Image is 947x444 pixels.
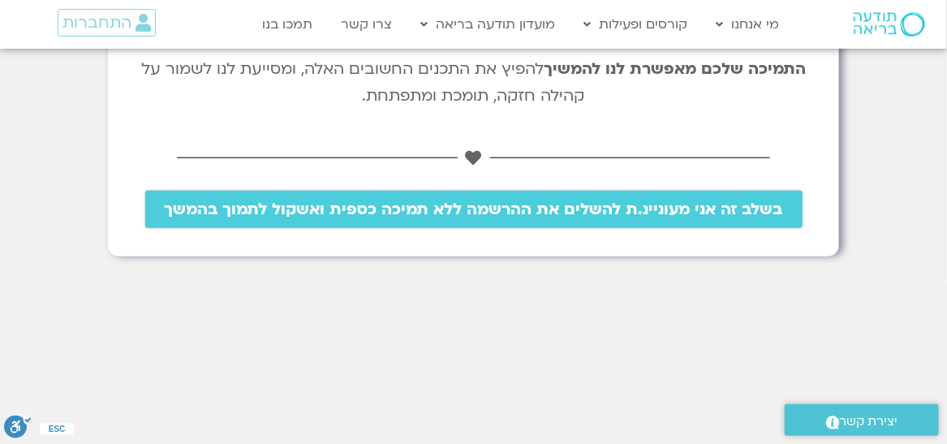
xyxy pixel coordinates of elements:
[145,191,803,228] a: בשלב זה אני מעוניינ.ת להשלים את ההרשמה ללא תמיכה כספית ואשקול לתמוך בהמשך
[840,411,898,433] span: יצירת קשר
[413,9,564,40] a: מועדון תודעה בריאה
[124,2,823,110] p: תודעה בריאה פועלת מתוך , ליצור עולם שנחווה בו חופש, אהבה, אכפתיות ושלווה. להפיץ את התכנים החשובים...
[58,9,156,37] a: התחברות
[62,14,131,32] span: התחברות
[854,12,925,37] img: תודעה בריאה
[576,9,696,40] a: קורסים ופעילות
[165,200,783,218] span: בשלב זה אני מעוניינ.ת להשלים את ההרשמה ללא תמיכה כספית ואשקול לתמוך בהמשך
[544,58,806,80] b: התמיכה שלכם מאפשרת לנו להמשיך
[255,9,321,40] a: תמכו בנו
[708,9,788,40] a: מי אנחנו
[334,9,401,40] a: צרו קשר
[785,404,939,436] a: יצירת קשר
